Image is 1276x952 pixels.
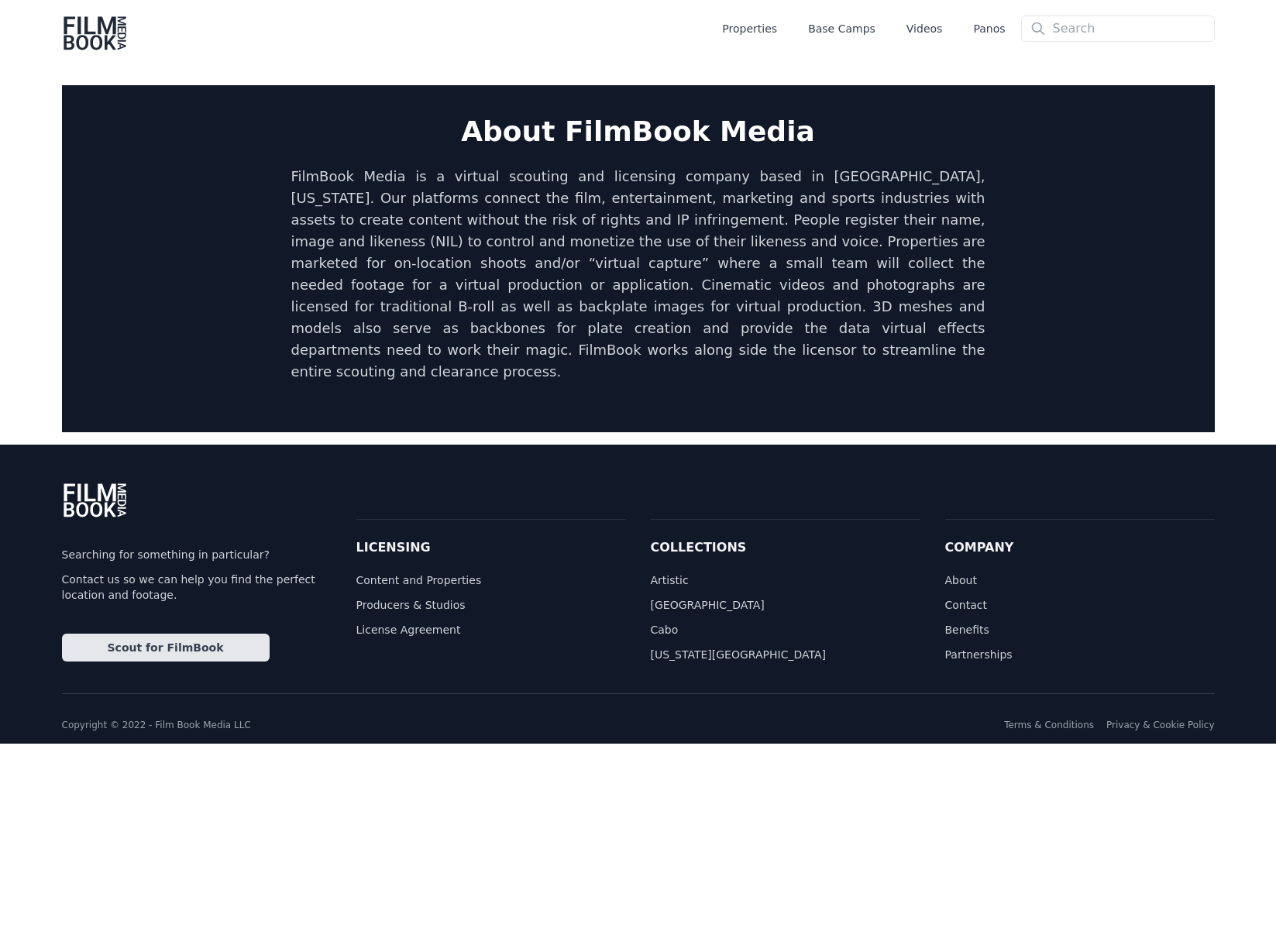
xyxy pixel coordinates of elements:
a: License Agreement [356,622,626,638]
img: Film Book Media Logo [62,15,129,52]
p: FilmBook Media is a virtual scouting and licensing company based in [GEOGRAPHIC_DATA], [US_STATE]... [291,166,985,383]
a: Collections [651,540,747,555]
a: Videos [906,21,943,36]
a: Artistic [651,572,920,588]
a: Panos [973,21,1005,36]
a: Cabo [651,622,920,638]
a: About [945,572,1215,588]
h1: About FilmBook Media [81,116,1196,147]
div: Licensing [356,538,626,557]
input: Search [1021,15,1215,42]
a: Searching for something in particular? [62,547,332,562]
span: Producers & Studios [356,597,626,613]
a: Scout for FilmBook [62,634,270,662]
a: Content and Properties [356,572,626,588]
a: [US_STATE][GEOGRAPHIC_DATA] [651,647,920,662]
a: [GEOGRAPHIC_DATA] [651,597,920,613]
a: Terms & Conditions [1004,719,1094,731]
a: Properties [722,21,777,36]
a: Benefits [945,622,1215,638]
img: Film Book Media Logo [62,482,129,519]
div: Company [945,538,1215,557]
a: Privacy & Cookie Policy [1106,719,1215,731]
a: Base Camps [808,21,875,36]
p: Copyright © 2022 - Film Book Media LLC [62,719,626,731]
a: Contact us so we can help you find the perfect location and footage. [62,572,332,603]
a: Partnerships [945,647,1215,662]
a: Contact [945,597,1215,613]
